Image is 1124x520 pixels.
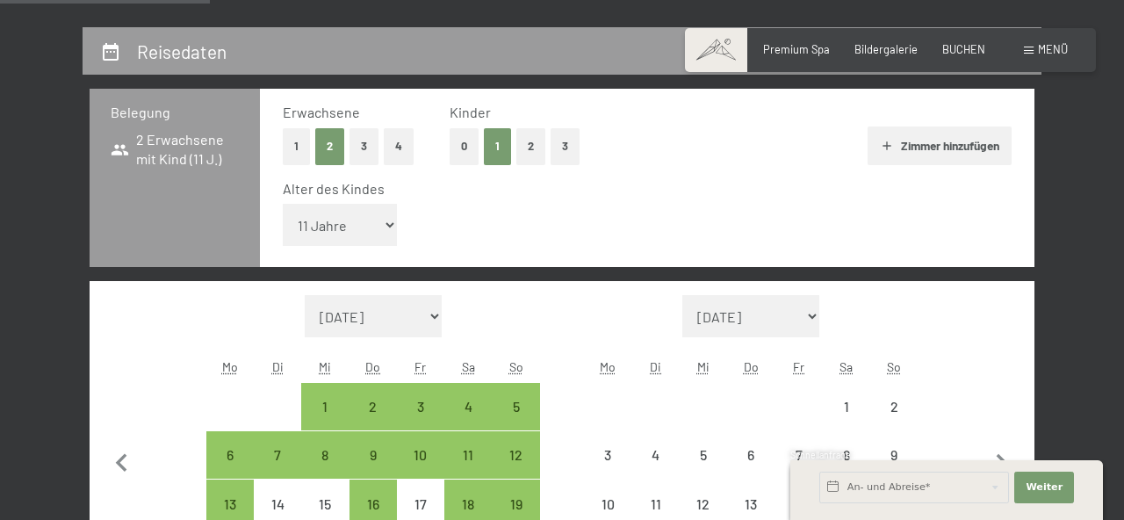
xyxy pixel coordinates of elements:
div: Anreise möglich [206,431,254,479]
h3: Belegung [111,103,239,122]
abbr: Donnerstag [744,359,759,374]
div: Fri Nov 07 2025 [775,431,822,479]
div: 4 [446,400,490,444]
div: 7 [776,448,820,492]
div: Wed Nov 05 2025 [680,431,727,479]
h2: Reisedaten [137,40,227,62]
div: Thu Nov 06 2025 [727,431,775,479]
div: Wed Oct 08 2025 [301,431,349,479]
div: Thu Oct 09 2025 [349,431,397,479]
abbr: Freitag [414,359,426,374]
abbr: Mittwoch [319,359,331,374]
div: Sat Oct 04 2025 [444,383,492,430]
div: 4 [634,448,678,492]
div: 1 [303,400,347,444]
div: Fri Oct 10 2025 [397,431,444,479]
abbr: Dienstag [272,359,284,374]
div: Sun Nov 02 2025 [870,383,918,430]
abbr: Mittwoch [697,359,710,374]
div: Anreise nicht möglich [823,383,870,430]
div: 1 [825,400,868,444]
span: 2 Erwachsene mit Kind (11 J.) [111,130,239,170]
div: Tue Nov 04 2025 [632,431,680,479]
div: Mon Nov 03 2025 [584,431,631,479]
button: Zimmer hinzufügen [868,126,1011,165]
div: Anreise möglich [444,383,492,430]
div: Thu Oct 02 2025 [349,383,397,430]
button: 0 [450,128,479,164]
div: 6 [729,448,773,492]
button: 1 [484,128,511,164]
div: 3 [586,448,630,492]
div: Sun Oct 12 2025 [492,431,539,479]
button: 1 [283,128,310,164]
div: Anreise nicht möglich [870,431,918,479]
button: 3 [349,128,378,164]
div: Anreise nicht möglich [584,431,631,479]
div: Anreise nicht möglich [632,431,680,479]
div: Anreise möglich [397,431,444,479]
abbr: Samstag [462,359,475,374]
div: 10 [399,448,443,492]
div: Anreise möglich [301,383,349,430]
div: Anreise möglich [492,431,539,479]
div: 3 [399,400,443,444]
button: Weiter [1014,472,1074,503]
div: Sun Oct 05 2025 [492,383,539,430]
button: 4 [384,128,414,164]
button: 2 [516,128,545,164]
abbr: Sonntag [509,359,523,374]
div: Anreise möglich [254,431,301,479]
div: 8 [303,448,347,492]
span: Kinder [450,104,491,120]
div: Tue Oct 07 2025 [254,431,301,479]
div: Anreise möglich [397,383,444,430]
a: Bildergalerie [854,42,918,56]
div: 7 [256,448,299,492]
div: Anreise nicht möglich [680,431,727,479]
div: Fri Oct 03 2025 [397,383,444,430]
div: Sun Nov 09 2025 [870,431,918,479]
abbr: Samstag [839,359,853,374]
abbr: Montag [600,359,616,374]
div: Anreise möglich [444,431,492,479]
button: 2 [315,128,344,164]
div: Sat Oct 11 2025 [444,431,492,479]
span: Menü [1038,42,1068,56]
span: Schnellanfrage [790,450,851,460]
div: Anreise nicht möglich [870,383,918,430]
div: Sat Nov 01 2025 [823,383,870,430]
div: Sat Nov 08 2025 [823,431,870,479]
abbr: Dienstag [650,359,661,374]
div: Mon Oct 06 2025 [206,431,254,479]
div: 11 [446,448,490,492]
abbr: Sonntag [887,359,901,374]
div: Alter des Kindes [283,179,997,199]
div: Anreise möglich [349,431,397,479]
div: Wed Oct 01 2025 [301,383,349,430]
button: 3 [551,128,580,164]
div: 2 [351,400,395,444]
div: Anreise nicht möglich [775,431,822,479]
div: 6 [208,448,252,492]
div: Anreise nicht möglich [727,431,775,479]
div: 2 [872,400,916,444]
div: 5 [681,448,725,492]
div: Anreise möglich [301,431,349,479]
div: 9 [351,448,395,492]
span: Weiter [1026,480,1063,495]
abbr: Donnerstag [365,359,380,374]
span: Erwachsene [283,104,360,120]
abbr: Freitag [793,359,804,374]
div: Anreise möglich [492,383,539,430]
a: Premium Spa [763,42,830,56]
div: Anreise nicht möglich [823,431,870,479]
a: BUCHEN [942,42,985,56]
div: 5 [494,400,537,444]
abbr: Montag [222,359,238,374]
div: Anreise möglich [349,383,397,430]
div: 12 [494,448,537,492]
